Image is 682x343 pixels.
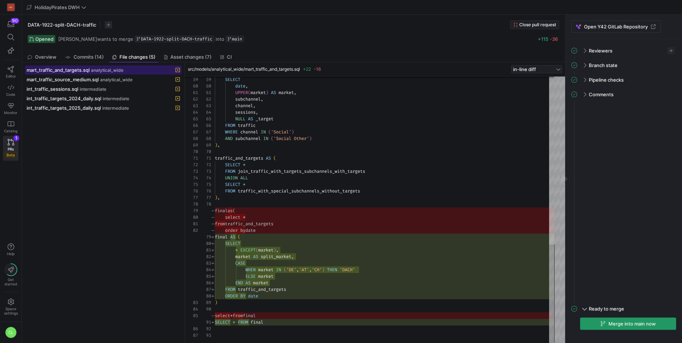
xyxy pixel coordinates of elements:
[238,188,360,194] span: traffic_with_special_subchannels_without_targets
[571,20,661,33] a: Open Y42 GitLab Repository
[225,129,238,135] span: WHERE
[268,129,271,135] span: (
[314,66,321,72] span: -16
[309,267,312,273] span: ,
[3,17,19,31] button: 90
[185,181,198,188] div: 75
[185,148,198,155] div: 70
[7,4,15,11] div: HG
[185,214,198,221] div: 80
[198,76,211,83] div: 59
[6,74,16,78] span: Editor
[256,109,258,115] span: ,
[198,122,211,129] div: 66
[3,295,19,319] a: Spacesettings
[309,136,312,141] span: )
[258,273,273,279] span: market
[322,267,324,273] span: )
[238,319,248,325] span: FROM
[589,77,624,83] span: Pipeline checks
[215,300,217,305] span: )
[198,260,211,266] div: 83
[271,136,273,141] span: (
[8,147,14,151] span: PRs
[608,321,656,327] span: Merge into main now
[273,247,276,253] span: )
[3,63,19,81] a: Editor
[215,155,263,161] span: traffic_and_targets
[215,319,230,325] span: SELECT
[571,303,676,315] mat-expansion-panel-header: Ready to merge
[235,83,245,89] span: date
[519,22,556,27] span: Close pull request
[11,18,19,24] div: 90
[245,273,256,279] span: ELSE
[4,110,17,115] span: Monitor
[327,267,337,273] span: THEN
[28,22,96,28] span: DATA-1922-split-DACH-traffic
[198,181,211,188] div: 75
[235,116,245,122] span: NULL
[340,267,355,273] span: 'DACH'
[538,36,548,42] span: +115
[198,161,211,168] div: 72
[225,175,238,181] span: UNION
[266,155,271,161] span: AS
[240,129,258,135] span: channel
[198,102,211,109] div: 63
[240,247,256,253] span: EXCEPT
[170,55,212,59] span: Asset changes (7)
[251,319,263,325] span: final
[198,273,211,280] div: 85
[589,91,614,97] span: Comments
[235,96,261,102] span: subchannel
[284,267,286,273] span: (
[589,62,618,68] span: Branch state
[238,168,365,174] span: join_traffic_with_targets_subchannels_with_targets
[185,155,198,161] div: 71
[185,89,198,96] div: 61
[225,241,240,246] span: SELECT
[276,247,279,253] span: ,
[198,280,211,286] div: 86
[185,168,198,175] div: 73
[513,66,536,72] span: in-line diff
[225,287,235,292] span: FROM
[3,136,19,161] a: PRsBeta1
[299,267,309,273] span: 'AT'
[235,280,243,286] span: END
[226,36,244,42] a: main
[135,36,214,42] a: DATA-1922-split-DACH-traffic
[198,286,211,293] div: 87
[248,293,258,299] span: date
[185,116,198,122] div: 65
[91,68,123,73] span: analytical_wide
[198,194,211,201] div: 77
[4,307,18,315] span: Space settings
[198,253,211,260] div: 82
[6,252,15,256] span: Help
[571,317,676,337] div: Ready to merge
[198,116,211,122] div: 65
[571,45,676,56] mat-expansion-panel-header: Reviewers
[185,122,198,129] div: 66
[256,116,273,122] span: _target
[119,55,155,59] span: File changes (5)
[198,148,211,155] div: 70
[253,280,268,286] span: market
[251,90,266,96] span: market
[253,254,258,260] span: AS
[225,168,235,174] span: FROM
[58,36,133,42] span: wants to merge
[198,89,211,96] div: 61
[102,106,129,111] span: intermediate
[245,267,256,273] span: WHEN
[225,162,240,168] span: SELECT
[235,109,256,115] span: sessions
[3,100,19,118] a: Monitor
[589,48,612,54] span: Reviewers
[198,83,211,89] div: 60
[185,306,198,312] div: 84
[185,227,198,234] div: 82
[225,77,240,82] span: SELECT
